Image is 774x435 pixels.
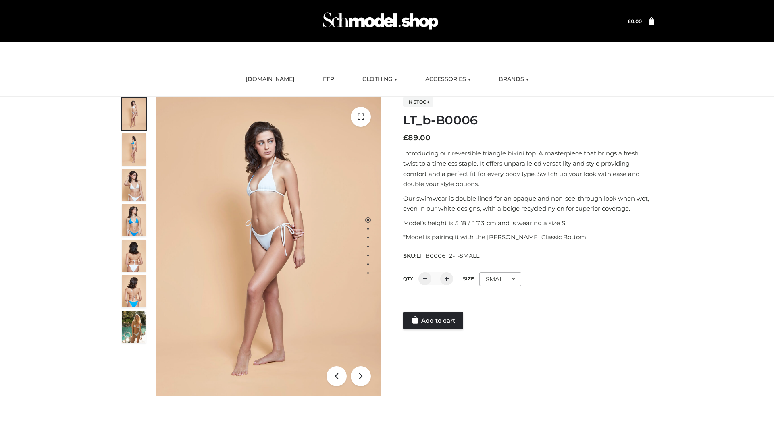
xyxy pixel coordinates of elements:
[403,275,414,282] label: QTY:
[403,218,654,228] p: Model’s height is 5 ‘8 / 173 cm and is wearing a size S.
[356,70,403,88] a: CLOTHING
[628,18,642,24] bdi: 0.00
[403,113,654,128] h1: LT_b-B0006
[403,251,480,261] span: SKU:
[122,98,146,130] img: ArielClassicBikiniTop_CloudNine_AzureSky_OW114ECO_1-scaled.jpg
[317,70,340,88] a: FFP
[463,275,475,282] label: Size:
[156,97,381,396] img: ArielClassicBikiniTop_CloudNine_AzureSky_OW114ECO_1
[493,70,535,88] a: BRANDS
[403,148,654,189] p: Introducing our reversible triangle bikini top. A masterpiece that brings a fresh twist to a time...
[320,5,441,37] img: Schmodel Admin 964
[416,252,479,259] span: LT_B0006_2-_-SMALL
[403,97,433,107] span: In stock
[122,133,146,166] img: ArielClassicBikiniTop_CloudNine_AzureSky_OW114ECO_2-scaled.jpg
[403,133,408,142] span: £
[628,18,642,24] a: £0.00
[403,193,654,214] p: Our swimwear is double lined for an opaque and non-see-through look when wet, even in our white d...
[122,204,146,236] img: ArielClassicBikiniTop_CloudNine_AzureSky_OW114ECO_4-scaled.jpg
[403,133,431,142] bdi: 89.00
[403,312,463,329] a: Add to cart
[122,240,146,272] img: ArielClassicBikiniTop_CloudNine_AzureSky_OW114ECO_7-scaled.jpg
[122,311,146,343] img: Arieltop_CloudNine_AzureSky2.jpg
[122,169,146,201] img: ArielClassicBikiniTop_CloudNine_AzureSky_OW114ECO_3-scaled.jpg
[403,232,654,242] p: *Model is pairing it with the [PERSON_NAME] Classic Bottom
[419,70,476,88] a: ACCESSORIES
[239,70,301,88] a: [DOMAIN_NAME]
[628,18,631,24] span: £
[479,272,521,286] div: SMALL
[122,275,146,307] img: ArielClassicBikiniTop_CloudNine_AzureSky_OW114ECO_8-scaled.jpg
